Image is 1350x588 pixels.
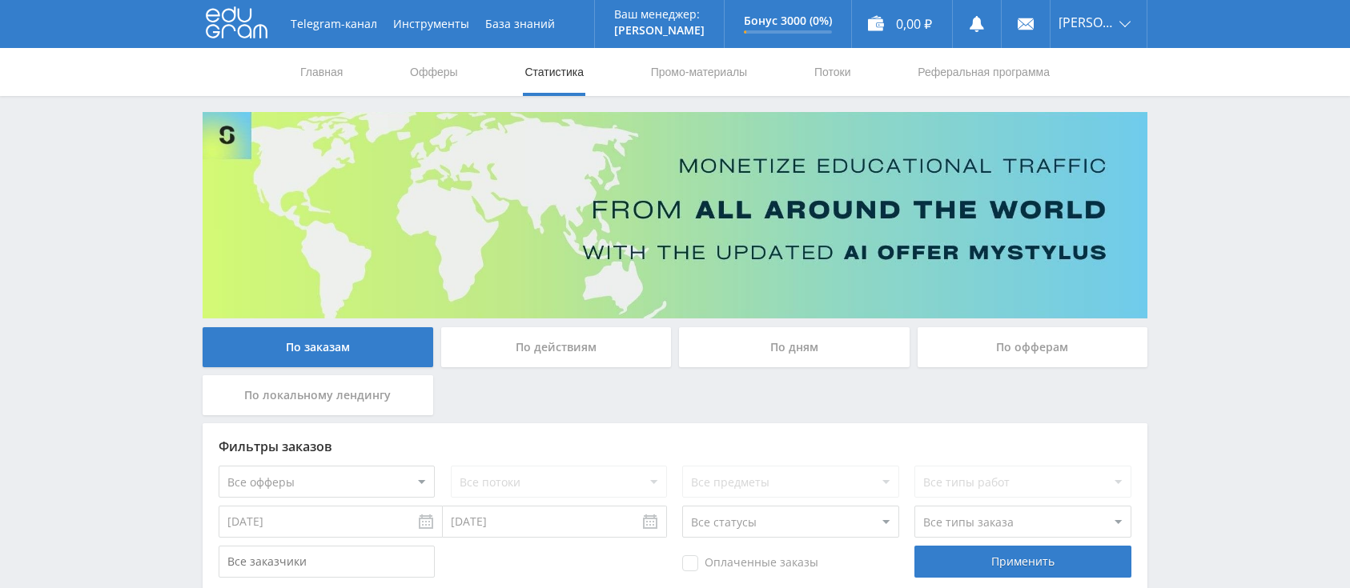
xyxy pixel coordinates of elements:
a: Статистика [523,48,585,96]
div: По действиям [441,327,672,367]
img: Banner [203,112,1147,318]
a: Главная [299,48,344,96]
div: По локальному лендингу [203,375,433,415]
input: Все заказчики [219,546,435,578]
a: Офферы [408,48,460,96]
div: Фильтры заказов [219,439,1131,454]
div: По офферам [918,327,1148,367]
p: [PERSON_NAME] [614,24,705,37]
a: Промо-материалы [649,48,749,96]
div: По дням [679,327,910,367]
div: По заказам [203,327,433,367]
a: Реферальная программа [916,48,1051,96]
span: Оплаченные заказы [682,555,818,571]
a: Потоки [813,48,853,96]
span: [PERSON_NAME] [1059,16,1115,29]
p: Ваш менеджер: [614,8,705,21]
p: Бонус 3000 (0%) [744,14,832,27]
div: Применить [914,546,1131,578]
